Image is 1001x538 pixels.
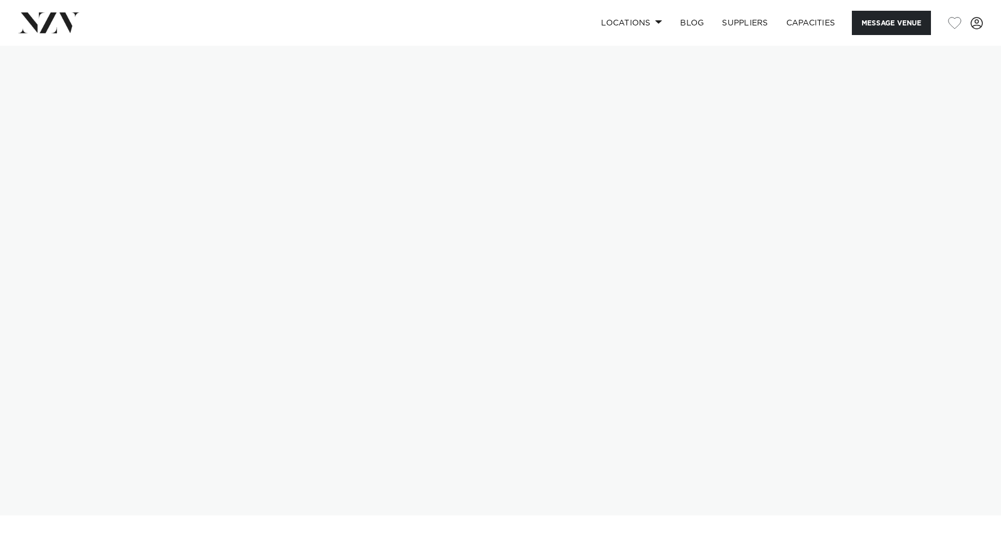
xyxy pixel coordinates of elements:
[777,11,845,35] a: Capacities
[18,12,80,33] img: nzv-logo.png
[852,11,931,35] button: Message Venue
[671,11,713,35] a: BLOG
[713,11,777,35] a: SUPPLIERS
[592,11,671,35] a: Locations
